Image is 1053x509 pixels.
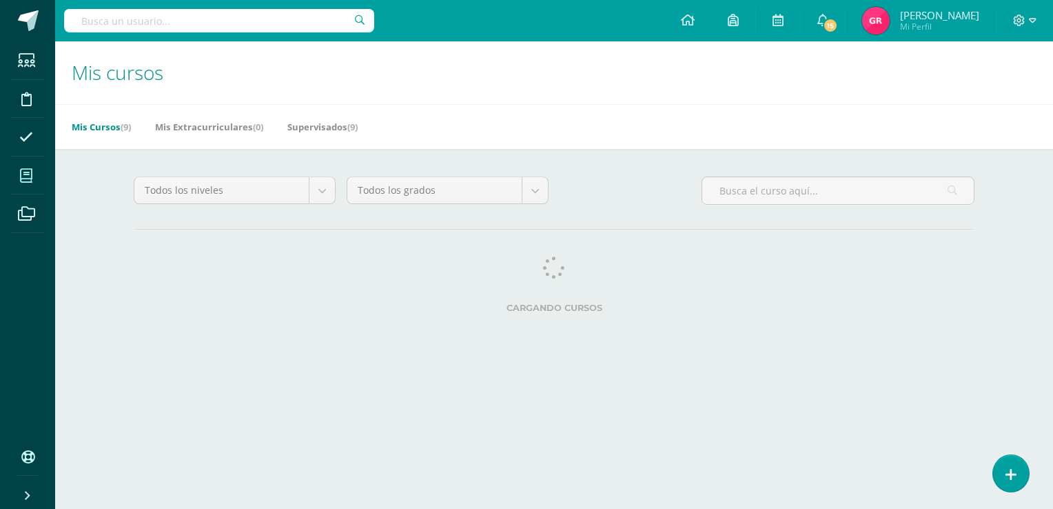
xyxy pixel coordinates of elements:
span: (0) [253,121,263,133]
a: Todos los grados [347,177,548,203]
input: Busca un usuario... [64,9,374,32]
span: Todos los grados [358,177,511,203]
a: Mis Extracurriculares(0) [155,116,263,138]
a: Supervisados(9) [287,116,358,138]
span: Mis cursos [72,59,163,86]
img: a8b7d6a32ad83b69ddb3ec802e209076.png [862,7,890,34]
span: Todos los niveles [145,177,298,203]
span: Mi Perfil [900,21,979,32]
a: Mis Cursos(9) [72,116,131,138]
input: Busca el curso aquí... [702,177,974,204]
span: [PERSON_NAME] [900,8,979,22]
span: (9) [347,121,358,133]
span: (9) [121,121,131,133]
a: Todos los niveles [134,177,335,203]
label: Cargando cursos [134,303,974,313]
span: 15 [823,18,838,33]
